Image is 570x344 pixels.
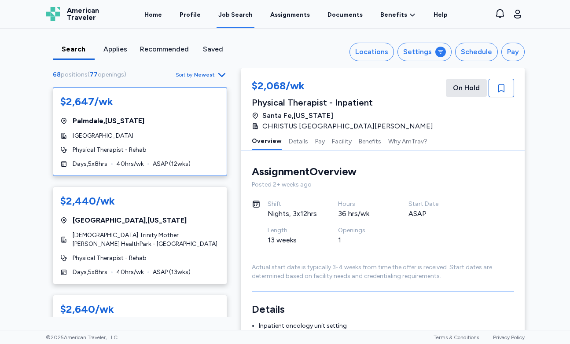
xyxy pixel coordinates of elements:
[338,200,387,209] div: Hours
[408,200,458,209] div: Start Date
[507,47,519,57] div: Pay
[408,209,458,219] div: ASAP
[53,71,61,78] span: 68
[259,322,514,330] li: Inpatient oncology unit setting
[73,268,107,277] span: Days , 5 x 8 hrs
[434,334,479,340] a: Terms & Conditions
[262,110,333,121] span: Santa Fe , [US_STATE]
[73,254,147,263] span: Physical Therapist - Rehab
[262,121,433,132] span: CHRISTUS [GEOGRAPHIC_DATA][PERSON_NAME]
[46,334,118,341] span: © 2025 American Traveler, LLC
[60,95,113,109] div: $2,647/wk
[338,209,387,219] div: 36 hrs/wk
[493,334,525,340] a: Privacy Policy
[73,146,147,154] span: Physical Therapist - Rehab
[176,71,192,78] span: Sort by
[252,302,514,316] h3: Details
[252,132,282,150] button: Overview
[380,11,416,19] a: Benefits
[53,70,130,79] div: ( )
[60,302,114,316] div: $2,640/wk
[252,79,438,95] div: $2,068/wk
[332,132,352,150] button: Facility
[73,160,107,168] span: Days , 5 x 8 hrs
[67,7,99,21] span: American Traveler
[217,1,254,28] a: Job Search
[268,209,317,219] div: Nights, 3x12hrs
[61,71,88,78] span: positions
[116,160,144,168] span: 40 hrs/wk
[98,71,124,78] span: openings
[289,132,308,150] button: Details
[196,44,231,55] div: Saved
[397,43,452,61] button: Settings
[501,43,525,61] button: Pay
[455,43,498,61] button: Schedule
[153,160,191,168] span: ASAP ( 12 wks)
[140,44,189,55] div: Recommended
[176,70,227,80] button: Sort byNewest
[252,263,514,281] div: Actual start date is typically 3-4 weeks from time the offer is received. Start dates are determi...
[252,180,514,189] div: Posted 2+ weeks ago
[338,226,387,235] div: Openings
[359,132,381,150] button: Benefits
[194,71,215,78] span: Newest
[380,11,407,19] span: Benefits
[268,226,317,235] div: Length
[90,71,98,78] span: 77
[338,235,387,245] div: 1
[388,132,427,150] button: Why AmTrav?
[73,116,144,126] span: Palmdale , [US_STATE]
[268,200,317,209] div: Shift
[446,79,487,97] div: On Hold
[46,7,60,21] img: Logo
[218,11,253,19] div: Job Search
[98,44,133,55] div: Applies
[153,268,191,277] span: ASAP ( 13 wks)
[461,47,492,57] div: Schedule
[252,165,357,179] div: Assignment Overview
[355,47,388,57] div: Locations
[315,132,325,150] button: Pay
[73,215,187,226] span: [GEOGRAPHIC_DATA] , [US_STATE]
[268,235,317,245] div: 13 weeks
[60,194,115,208] div: $2,440/wk
[73,231,220,249] span: [DEMOGRAPHIC_DATA] Trinity Mother [PERSON_NAME] HealthPark - [GEOGRAPHIC_DATA]
[116,268,144,277] span: 40 hrs/wk
[73,132,133,140] span: [GEOGRAPHIC_DATA]
[349,43,394,61] button: Locations
[56,44,91,55] div: Search
[252,96,438,109] div: Physical Therapist - Inpatient
[403,47,432,57] div: Settings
